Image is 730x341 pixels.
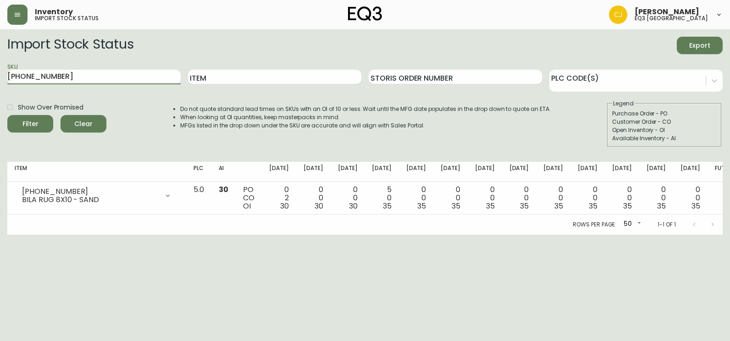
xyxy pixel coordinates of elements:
[186,162,211,182] th: PLC
[486,201,495,211] span: 35
[673,162,708,182] th: [DATE]
[349,201,358,211] span: 30
[609,5,627,24] img: 7836c8950ad67d536e8437018b5c2533
[657,201,666,211] span: 35
[573,220,616,229] p: Rows per page:
[612,134,717,143] div: Available Inventory - AI
[211,162,236,182] th: AI
[570,162,605,182] th: [DATE]
[635,8,699,16] span: [PERSON_NAME]
[554,201,563,211] span: 35
[296,162,331,182] th: [DATE]
[468,162,502,182] th: [DATE]
[543,186,563,210] div: 0 0
[219,184,228,195] span: 30
[475,186,495,210] div: 0 0
[605,162,639,182] th: [DATE]
[22,187,159,196] div: [PHONE_NUMBER]
[269,186,289,210] div: 0 2
[680,186,700,210] div: 0 0
[186,182,211,214] td: 5.0
[280,201,289,211] span: 30
[612,118,717,126] div: Customer Order - CO
[647,186,666,210] div: 0 0
[372,186,392,210] div: 5 0
[243,186,254,210] div: PO CO
[35,16,99,21] h5: import stock status
[180,105,551,113] li: Do not quote standard lead times on SKUs with an OI of 10 or less. Wait until the MFG date popula...
[180,113,551,121] li: When looking at OI quantities, keep masterpacks in mind.
[677,37,723,54] button: Export
[520,201,529,211] span: 35
[262,162,296,182] th: [DATE]
[7,162,186,182] th: Item
[623,201,632,211] span: 35
[406,186,426,210] div: 0 0
[7,37,133,54] h2: Import Stock Status
[383,201,392,211] span: 35
[502,162,536,182] th: [DATE]
[61,115,106,132] button: Clear
[399,162,433,182] th: [DATE]
[589,201,597,211] span: 35
[612,99,635,108] legend: Legend
[338,186,358,210] div: 0 0
[243,201,251,211] span: OI
[635,16,708,21] h5: eq3 [GEOGRAPHIC_DATA]
[620,217,643,232] div: 50
[7,115,53,132] button: Filter
[684,40,715,51] span: Export
[180,121,551,130] li: MFGs listed in the drop down under the SKU are accurate and will align with Sales Portal.
[578,186,597,210] div: 0 0
[331,162,365,182] th: [DATE]
[658,220,676,229] p: 1-1 of 1
[433,162,468,182] th: [DATE]
[612,186,632,210] div: 0 0
[365,162,399,182] th: [DATE]
[612,126,717,134] div: Open Inventory - OI
[35,8,73,16] span: Inventory
[22,196,159,204] div: BILA RUG 8X10 - SAND
[315,201,323,211] span: 30
[509,186,529,210] div: 0 0
[691,201,700,211] span: 35
[15,186,179,206] div: [PHONE_NUMBER]BILA RUG 8X10 - SAND
[441,186,460,210] div: 0 0
[348,6,382,21] img: logo
[612,110,717,118] div: Purchase Order - PO
[417,201,426,211] span: 35
[304,186,323,210] div: 0 0
[18,103,83,112] span: Show Over Promised
[639,162,674,182] th: [DATE]
[452,201,460,211] span: 35
[68,118,99,130] span: Clear
[536,162,570,182] th: [DATE]
[22,118,39,130] div: Filter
